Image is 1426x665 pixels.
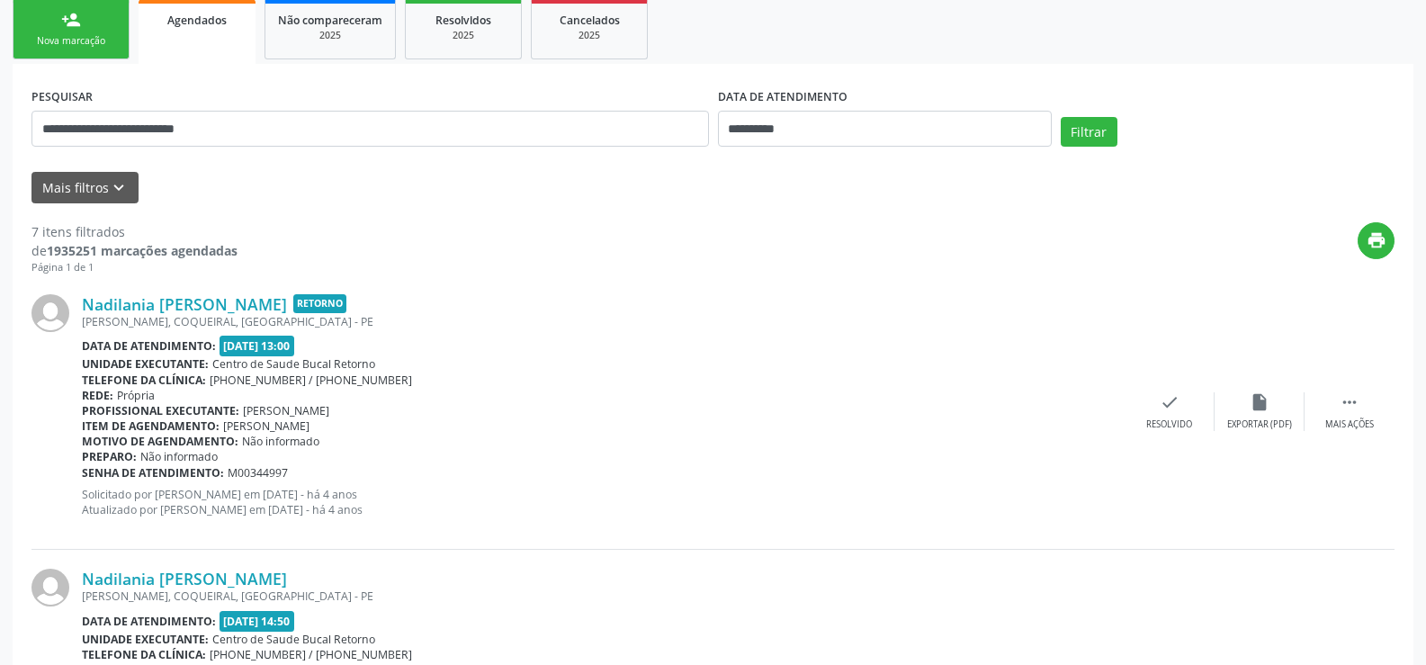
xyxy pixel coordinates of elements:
[140,449,218,464] span: Não informado
[560,13,620,28] span: Cancelados
[1250,392,1269,412] i: insert_drive_file
[1367,230,1386,250] i: print
[220,336,295,356] span: [DATE] 13:00
[82,356,209,372] b: Unidade executante:
[117,388,155,403] span: Própria
[47,242,238,259] strong: 1935251 marcações agendadas
[210,647,412,662] span: [PHONE_NUMBER] / [PHONE_NUMBER]
[220,611,295,632] span: [DATE] 14:50
[31,83,93,111] label: PESQUISAR
[31,260,238,275] div: Página 1 de 1
[242,434,319,449] span: Não informado
[278,13,382,28] span: Não compareceram
[210,373,412,388] span: [PHONE_NUMBER] / [PHONE_NUMBER]
[82,589,1125,604] div: [PERSON_NAME], COQUEIRAL, [GEOGRAPHIC_DATA] - PE
[82,373,206,388] b: Telefone da clínica:
[31,241,238,260] div: de
[31,172,139,203] button: Mais filtroskeyboard_arrow_down
[228,465,288,481] span: M00344997
[293,294,346,313] span: Retorno
[82,403,239,418] b: Profissional executante:
[31,569,69,607] img: img
[82,314,1125,329] div: [PERSON_NAME], COQUEIRAL, [GEOGRAPHIC_DATA] - PE
[82,434,238,449] b: Motivo de agendamento:
[243,403,329,418] span: [PERSON_NAME]
[1358,222,1395,259] button: print
[82,647,206,662] b: Telefone da clínica:
[1340,392,1359,412] i: 
[435,13,491,28] span: Resolvidos
[82,614,216,629] b: Data de atendimento:
[1325,418,1374,431] div: Mais ações
[82,487,1125,517] p: Solicitado por [PERSON_NAME] em [DATE] - há 4 anos Atualizado por [PERSON_NAME] em [DATE] - há 4 ...
[82,465,224,481] b: Senha de atendimento:
[31,294,69,332] img: img
[109,178,129,198] i: keyboard_arrow_down
[278,29,382,42] div: 2025
[223,418,309,434] span: [PERSON_NAME]
[82,418,220,434] b: Item de agendamento:
[167,13,227,28] span: Agendados
[82,569,287,589] a: Nadilania [PERSON_NAME]
[31,222,238,241] div: 7 itens filtrados
[418,29,508,42] div: 2025
[544,29,634,42] div: 2025
[1160,392,1179,412] i: check
[212,632,375,647] span: Centro de Saude Bucal Retorno
[1146,418,1192,431] div: Resolvido
[212,356,375,372] span: Centro de Saude Bucal Retorno
[82,294,287,314] a: Nadilania [PERSON_NAME]
[82,632,209,647] b: Unidade executante:
[718,83,848,111] label: DATA DE ATENDIMENTO
[1227,418,1292,431] div: Exportar (PDF)
[26,34,116,48] div: Nova marcação
[82,388,113,403] b: Rede:
[82,338,216,354] b: Data de atendimento:
[1061,117,1117,148] button: Filtrar
[82,449,137,464] b: Preparo:
[61,10,81,30] div: person_add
